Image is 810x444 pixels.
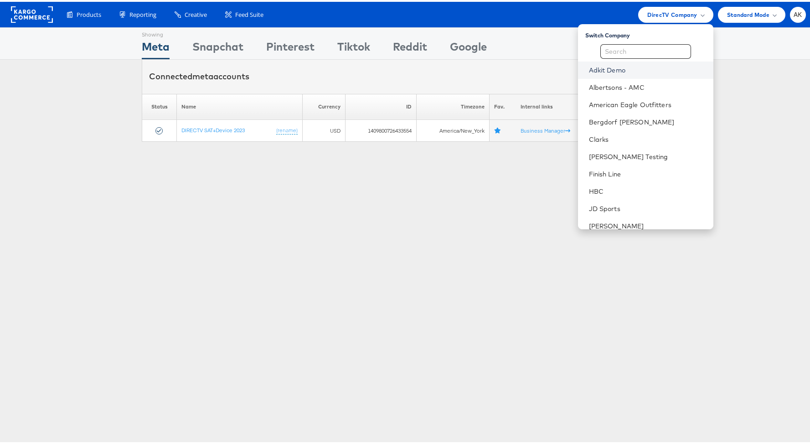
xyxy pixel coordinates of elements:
[276,125,298,133] a: (rename)
[303,118,345,140] td: USD
[589,116,706,125] a: Bergdorf [PERSON_NAME]
[345,92,416,118] th: ID
[647,8,697,18] span: DirecTV Company
[585,26,713,37] div: Switch Company
[129,9,156,17] span: Reporting
[149,69,249,81] div: Connected accounts
[416,92,489,118] th: Timezone
[192,69,213,80] span: meta
[303,92,345,118] th: Currency
[266,37,315,57] div: Pinterest
[177,92,303,118] th: Name
[794,10,802,16] span: AK
[185,9,207,17] span: Creative
[142,26,170,37] div: Showing
[142,92,177,118] th: Status
[192,37,243,57] div: Snapchat
[393,37,427,57] div: Reddit
[589,98,706,108] a: American Eagle Outfitters
[337,37,370,57] div: Tiktok
[345,118,416,140] td: 1409800726433554
[727,8,769,18] span: Standard Mode
[589,64,706,73] a: Adkit Demo
[235,9,263,17] span: Feed Suite
[600,42,691,57] input: Search
[589,220,706,229] a: [PERSON_NAME]
[450,37,487,57] div: Google
[142,37,170,57] div: Meta
[589,81,706,90] a: Albertsons - AMC
[181,125,245,132] a: DIRECTV SAT+Device 2023
[589,133,706,142] a: Clarks
[77,9,101,17] span: Products
[521,125,570,132] a: Business Manager
[416,118,489,140] td: America/New_York
[589,150,706,160] a: [PERSON_NAME] Testing
[589,202,706,212] a: JD Sports
[589,168,706,177] a: Finish Line
[589,185,706,194] a: HBC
